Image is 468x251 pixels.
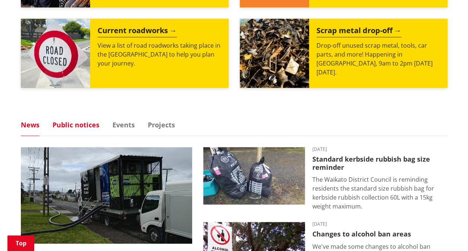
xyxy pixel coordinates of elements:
a: Events [112,121,135,128]
a: Top [7,235,34,251]
iframe: Messenger Launcher [434,220,461,247]
p: The Waikato District Council is reminding residents the standard size rubbish bag for kerbside ru... [312,175,448,211]
img: Scrap metal collection [240,19,309,88]
a: A massive pile of rusted scrap metal, including wheels and various industrial parts, under a clea... [240,19,448,88]
a: Projects [148,121,175,128]
h2: Current roadworks [98,26,177,37]
p: Drop-off unused scrap metal, tools, car parts, and more! Happening in [GEOGRAPHIC_DATA], 9am to 2... [316,41,440,77]
a: Current roadworks View a list of road roadworks taking place in the [GEOGRAPHIC_DATA] to help you... [21,19,229,88]
p: View a list of road roadworks taking place in the [GEOGRAPHIC_DATA] to help you plan your journey. [98,41,221,68]
a: Public notices [52,121,99,128]
img: NO-DES unit flushing water pipes in Huntly [21,147,192,244]
h2: Scrap metal drop-off [316,26,401,37]
a: [DATE] Standard kerbside rubbish bag size reminder The Waikato District Council is reminding resi... [203,147,448,211]
h3: Changes to alcohol ban areas [312,230,448,238]
a: News [21,121,39,128]
img: Road closed sign [21,19,90,88]
time: [DATE] [312,147,448,152]
img: 20250825_074435 [203,147,305,204]
time: [DATE] [312,222,448,226]
h3: Standard kerbside rubbish bag size reminder [312,155,448,171]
